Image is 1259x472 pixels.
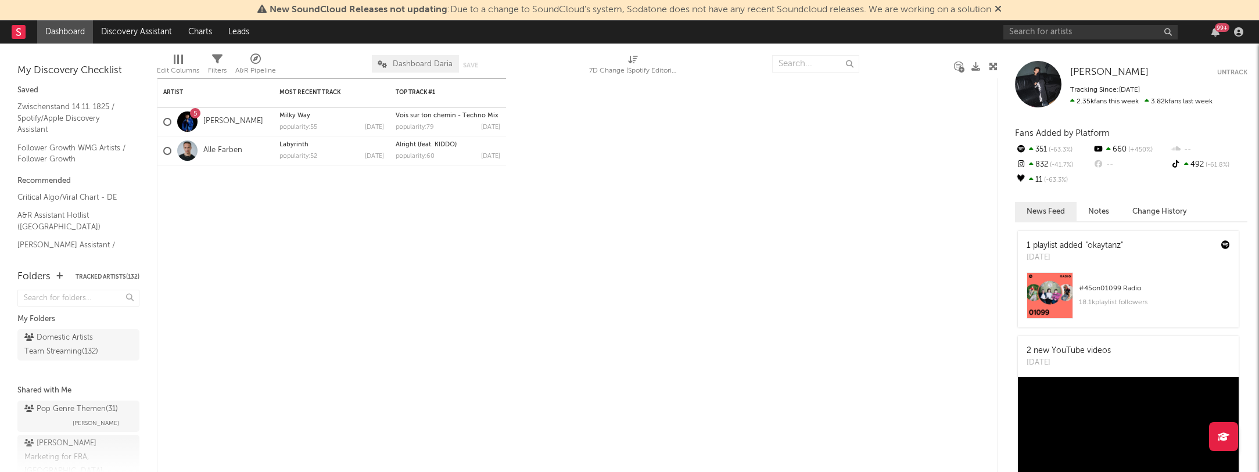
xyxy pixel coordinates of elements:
a: Pop Genre Themen(31)[PERSON_NAME] [17,401,139,432]
a: Discovery Assistant [93,20,180,44]
span: 3.82k fans last week [1070,98,1213,105]
div: My Folders [17,312,139,326]
span: : Due to a change to SoundCloud's system, Sodatone does not have any recent Soundcloud releases. ... [270,5,991,15]
div: [DATE] [481,124,500,131]
div: A&R Pipeline [235,49,276,83]
div: Pop Genre Themen ( 31 ) [24,402,118,416]
div: 7D Change (Spotify Editorial Playlists) [589,64,676,78]
a: Charts [180,20,220,44]
div: popularity: 55 [279,124,317,131]
div: popularity: 60 [396,153,435,160]
div: 2 new YouTube videos [1027,345,1111,357]
a: [PERSON_NAME] Assistant / [GEOGRAPHIC_DATA] [17,239,128,262]
div: A&R Pipeline [235,64,276,78]
div: 660 [1092,142,1170,157]
span: Fans Added by Platform [1015,129,1110,138]
div: popularity: 79 [396,124,434,131]
div: 99 + [1215,23,1229,32]
a: Labyrinth [279,142,309,148]
span: -41.7 % [1048,162,1073,168]
a: Vois sur ton chemin - Techno Mix [396,113,498,119]
a: Alle Farben [203,146,242,156]
div: Filters [208,64,227,78]
a: Critical Algo/Viral Chart - DE [17,191,128,204]
a: Dashboard [37,20,93,44]
input: Search for artists [1003,25,1178,39]
div: [DATE] [481,153,500,160]
span: -63.3 % [1042,177,1068,183]
a: Follower Growth WMG Artists / Follower Growth [17,142,128,165]
input: Search... [772,55,859,73]
div: Edit Columns [157,64,199,78]
div: Top Track #1 [396,89,483,96]
div: Domestic Artists Team Streaming ( 132 ) [24,331,106,359]
div: Filters [208,49,227,83]
span: 2.35k fans this week [1070,98,1139,105]
div: 492 [1170,157,1247,172]
a: [PERSON_NAME] [1070,67,1149,78]
a: Leads [220,20,257,44]
button: News Feed [1015,202,1077,221]
div: Recommended [17,174,139,188]
button: Save [463,62,478,69]
a: [PERSON_NAME] [203,117,263,127]
div: Most Recent Track [279,89,367,96]
a: A&R Assistant Hotlist ([GEOGRAPHIC_DATA]) [17,209,128,233]
div: Labyrinth [279,142,384,148]
span: [PERSON_NAME] [1070,67,1149,77]
button: Notes [1077,202,1121,221]
a: "okaytanz" [1085,242,1123,250]
div: Folders [17,270,51,284]
div: [DATE] [1027,252,1123,264]
div: 18.1k playlist followers [1079,296,1230,309]
div: [DATE] [1027,357,1111,369]
div: Artist [163,89,250,96]
div: My Discovery Checklist [17,64,139,78]
div: [DATE] [365,153,384,160]
span: Dashboard Daria [393,60,453,68]
div: popularity: 52 [279,153,317,160]
span: New SoundCloud Releases not updating [270,5,447,15]
a: Alright (feat. KIDDO) [396,142,457,148]
div: 832 [1015,157,1092,172]
button: Change History [1121,202,1199,221]
span: Tracking Since: [DATE] [1070,87,1140,93]
div: Alright (feat. KIDDO) [396,142,500,148]
div: # 45 on 01099 Radio [1079,282,1230,296]
div: Milky Way [279,113,384,119]
div: Edit Columns [157,49,199,83]
span: -63.3 % [1047,147,1073,153]
span: [PERSON_NAME] [73,416,119,430]
span: +450 % [1127,147,1153,153]
div: 7D Change (Spotify Editorial Playlists) [589,49,676,83]
span: -61.8 % [1204,162,1229,168]
a: Domestic Artists Team Streaming(132) [17,329,139,361]
div: Shared with Me [17,384,139,398]
div: -- [1092,157,1170,172]
a: #45on01099 Radio18.1kplaylist followers [1018,272,1239,327]
input: Search for folders... [17,290,139,307]
button: 99+ [1211,27,1219,37]
button: Tracked Artists(132) [76,274,139,280]
a: Zwischenstand 14.11. 1825 / Spotify/Apple Discovery Assistant [17,100,128,136]
div: Vois sur ton chemin - Techno Mix [396,113,500,119]
a: Milky Way [279,113,310,119]
button: Untrack [1217,67,1247,78]
div: 11 [1015,172,1092,188]
span: Dismiss [995,5,1002,15]
div: -- [1170,142,1247,157]
div: 351 [1015,142,1092,157]
div: [DATE] [365,124,384,131]
div: 1 playlist added [1027,240,1123,252]
div: Saved [17,84,139,98]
